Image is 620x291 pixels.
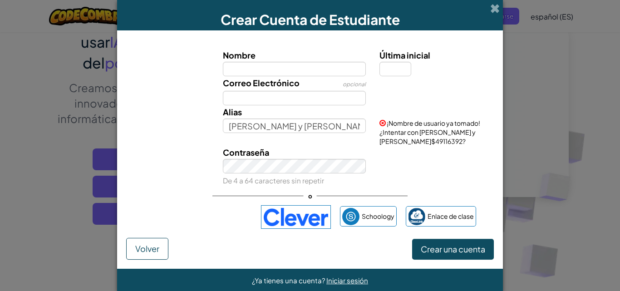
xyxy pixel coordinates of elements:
font: Schoology [362,212,394,220]
button: Volver [126,238,168,260]
font: ¡Nombre de usuario ya tomado! ¿Intentar con [PERSON_NAME] y [PERSON_NAME]$49116392? [379,119,480,145]
font: De 4 a 64 caracteres sin repetir [223,176,324,185]
font: Alias [223,107,242,117]
font: Nombre [223,50,256,60]
font: ¿Ya tienes una cuenta? [252,276,325,285]
font: Crear Cuenta de Estudiante [221,11,400,28]
font: Última inicial [379,50,430,60]
font: Volver [135,243,159,254]
img: clever-logo-blue.png [261,205,331,229]
font: Correo Electrónico [223,78,300,88]
font: Enlace de clase [428,212,474,220]
font: opcional [343,81,366,88]
font: Crear una cuenta [421,244,485,254]
img: schoology.png [342,208,359,225]
button: Crear una cuenta [412,239,494,260]
font: o [308,192,312,200]
img: classlink-logo-small.png [408,208,425,225]
font: Contraseña [223,147,269,158]
a: Iniciar sesión [326,276,368,285]
iframe: Iniciar sesión con el botón de Google [140,207,256,227]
